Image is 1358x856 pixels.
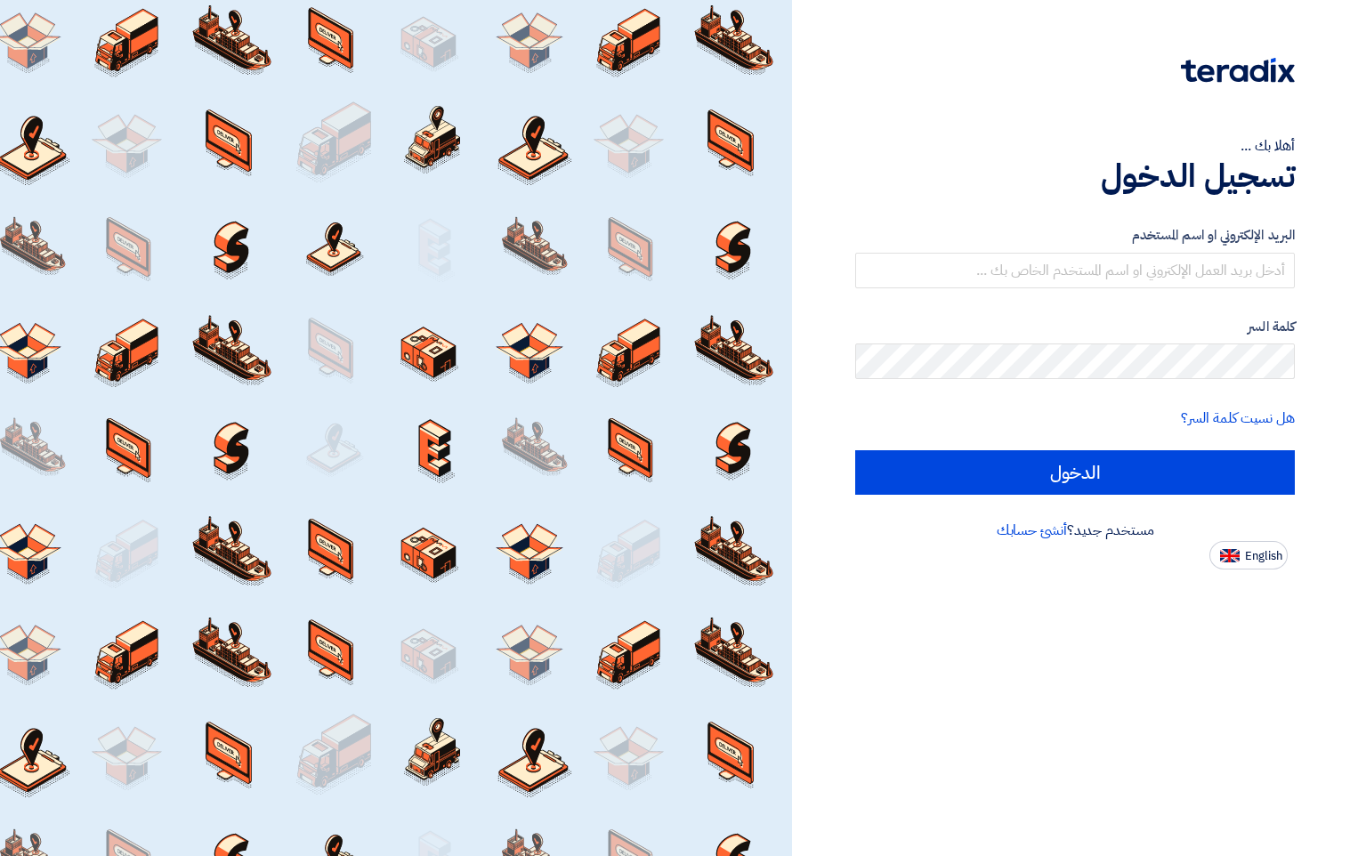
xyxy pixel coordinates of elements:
[1181,58,1295,83] img: Teradix logo
[997,520,1067,541] a: أنشئ حسابك
[855,135,1295,157] div: أهلا بك ...
[1220,549,1240,562] img: en-US.png
[1181,408,1295,429] a: هل نسيت كلمة السر؟
[855,253,1295,288] input: أدخل بريد العمل الإلكتروني او اسم المستخدم الخاص بك ...
[855,520,1295,541] div: مستخدم جديد؟
[1245,550,1282,562] span: English
[1209,541,1288,569] button: English
[855,225,1295,246] label: البريد الإلكتروني او اسم المستخدم
[855,450,1295,495] input: الدخول
[855,157,1295,196] h1: تسجيل الدخول
[855,317,1295,337] label: كلمة السر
